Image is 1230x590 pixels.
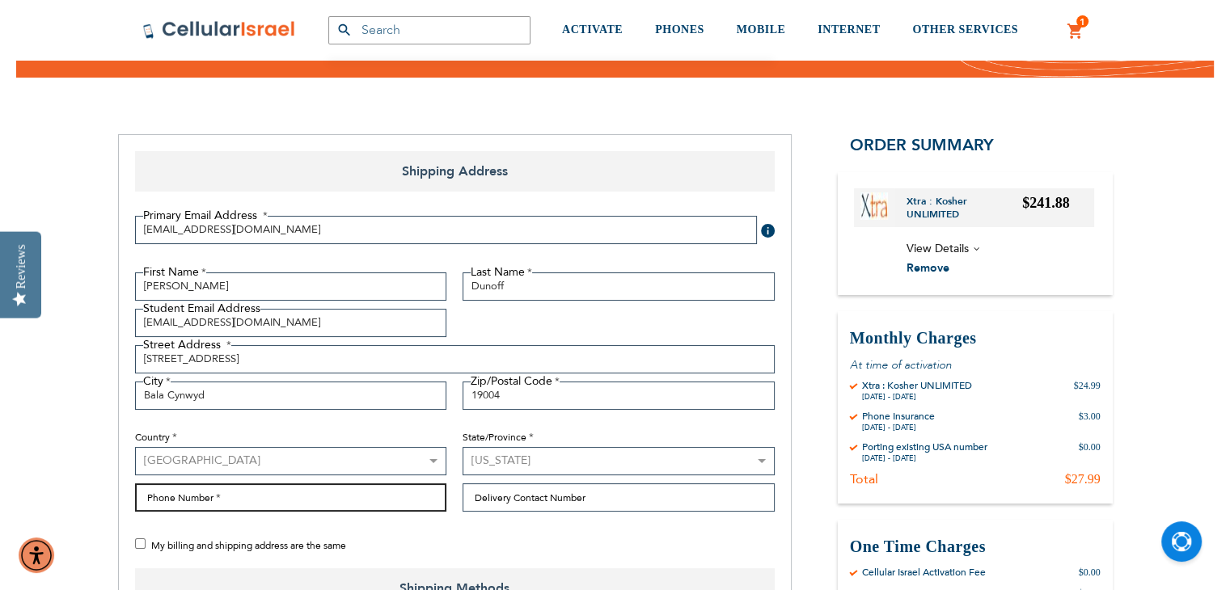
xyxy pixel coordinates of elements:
[862,392,972,402] div: [DATE] - [DATE]
[862,453,987,463] div: [DATE] - [DATE]
[1080,15,1085,28] span: 1
[14,244,28,289] div: Reviews
[1079,410,1101,432] div: $3.00
[907,195,1023,221] a: Xtra : Kosher UNLIMITED
[850,327,1101,349] h3: Monthly Charges
[328,16,530,44] input: Search
[862,379,972,392] div: Xtra : Kosher UNLIMITED
[562,23,623,36] span: ACTIVATE
[907,241,969,256] span: View Details
[862,410,935,423] div: Phone Insurance
[1079,440,1101,463] div: $0.00
[1067,22,1084,41] a: 1
[850,357,1101,373] p: At time of activation
[19,537,54,573] div: Accessibility Menu
[862,423,935,432] div: [DATE] - [DATE]
[912,23,1018,36] span: OTHER SERVICES
[862,566,986,579] div: Cellular Israel Activation Fee
[1022,195,1070,211] span: $241.88
[907,260,949,276] span: Remove
[850,134,994,156] span: Order Summary
[135,151,775,192] span: Shipping Address
[818,23,880,36] span: INTERNET
[151,539,346,552] span: My billing and shipping address are the same
[1065,471,1101,487] div: $27.99
[1074,379,1101,402] div: $24.99
[737,23,786,36] span: MOBILE
[1079,566,1101,579] div: $0.00
[862,440,987,453] div: Porting existing USA number
[860,192,888,220] img: Xtra : Kosher UNLIMITED
[850,536,1101,558] h3: One Time Charges
[850,471,878,487] div: Total
[142,20,296,40] img: Cellular Israel Logo
[655,23,704,36] span: PHONES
